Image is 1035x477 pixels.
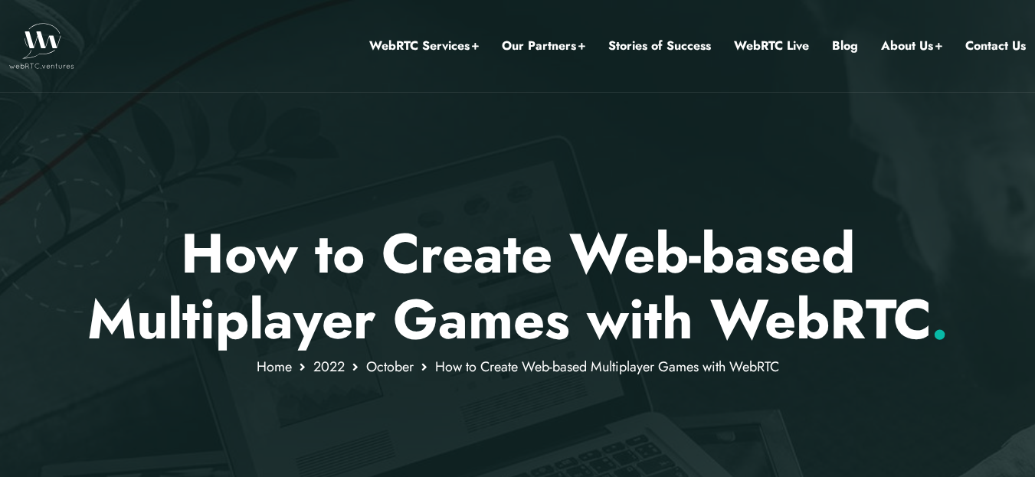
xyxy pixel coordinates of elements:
[69,221,966,353] p: How to Create Web-based Multiplayer Games with WebRTC
[832,36,858,56] a: Blog
[881,36,942,56] a: About Us
[734,36,809,56] a: WebRTC Live
[931,279,948,359] span: .
[257,357,292,377] a: Home
[366,357,414,377] a: October
[435,357,779,377] span: How to Create Web-based Multiplayer Games with WebRTC
[965,36,1026,56] a: Contact Us
[502,36,585,56] a: Our Partners
[313,357,345,377] a: 2022
[369,36,479,56] a: WebRTC Services
[9,23,74,69] img: WebRTC.ventures
[608,36,711,56] a: Stories of Success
